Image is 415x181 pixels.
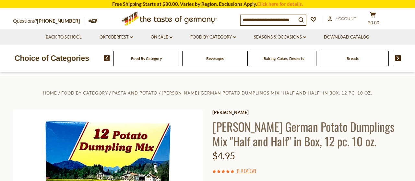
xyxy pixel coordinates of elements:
a: Home [43,90,57,96]
a: [PERSON_NAME] [212,110,402,115]
a: Pasta and Potato [112,90,157,96]
a: Baking, Cakes, Desserts [264,56,304,61]
a: On Sale [151,34,172,41]
span: Account [336,16,356,21]
a: Seasons & Occasions [254,34,306,41]
a: Food By Category [190,34,236,41]
a: [PERSON_NAME] German Potato Dumplings Mix "Half and Half" in Box, 12 pc. 10 oz. [162,90,372,96]
a: Click here for details. [257,1,303,7]
a: Food By Category [61,90,108,96]
a: Back to School [46,34,82,41]
img: previous arrow [104,55,110,61]
a: Food By Category [131,56,162,61]
h1: [PERSON_NAME] German Potato Dumplings Mix "Half and Half" in Box, 12 pc. 10 oz. [212,119,402,148]
span: $0.00 [368,20,379,25]
button: $0.00 [363,12,383,28]
a: 1 Review [238,167,255,175]
a: Breads [347,56,359,61]
a: Oktoberfest [100,34,133,41]
a: Beverages [206,56,224,61]
p: Questions? [13,17,85,25]
a: Download Catalog [324,34,369,41]
a: Account [327,15,356,22]
img: next arrow [395,55,401,61]
span: ( ) [237,167,256,174]
a: [PHONE_NUMBER] [37,18,80,24]
span: $4.95 [212,150,235,161]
